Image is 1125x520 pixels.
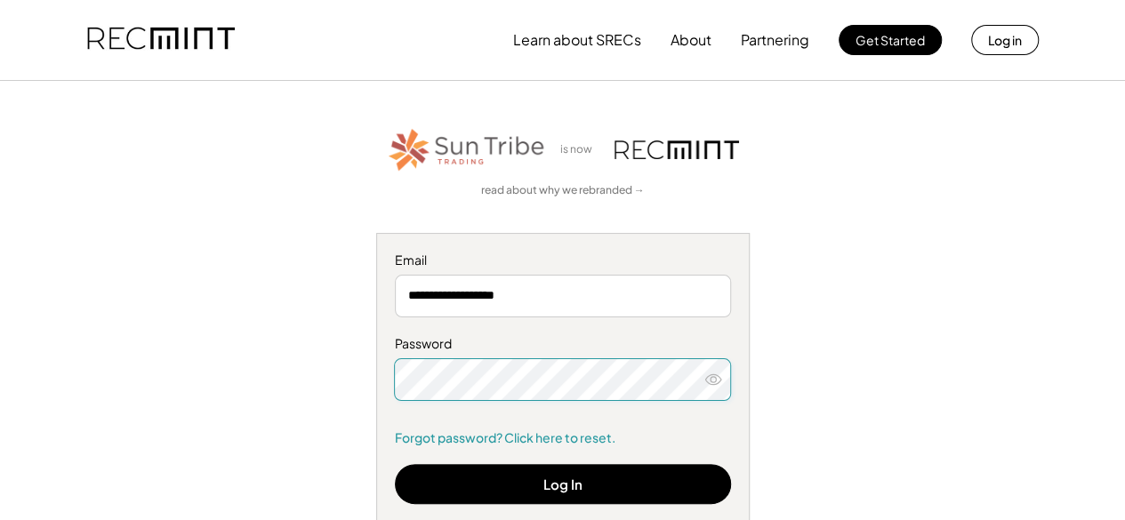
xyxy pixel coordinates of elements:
a: Forgot password? Click here to reset. [395,429,731,447]
button: Learn about SRECs [513,22,641,58]
a: read about why we rebranded → [481,183,645,198]
img: recmint-logotype%403x.png [615,140,739,159]
button: Partnering [741,22,809,58]
button: Log In [395,464,731,504]
button: Get Started [839,25,942,55]
div: Password [395,335,731,353]
button: Log in [971,25,1039,55]
img: recmint-logotype%403x.png [87,10,235,70]
div: is now [556,142,606,157]
div: Email [395,252,731,269]
img: STT_Horizontal_Logo%2B-%2BColor.png [387,125,547,174]
button: About [671,22,711,58]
